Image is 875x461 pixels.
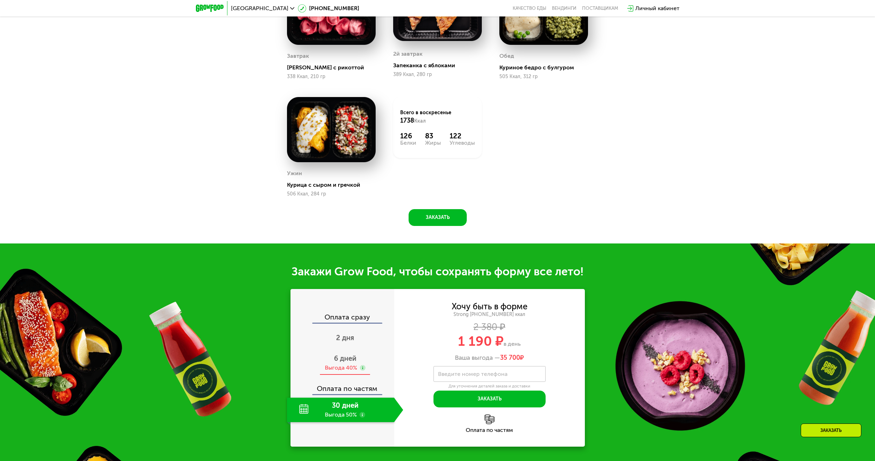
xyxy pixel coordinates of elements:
[336,333,354,342] span: 2 дня
[291,314,394,323] div: Оплата сразу
[425,132,441,140] div: 83
[499,64,594,71] div: Куриное бедро с булгуром
[394,427,585,433] div: Оплата по частям
[400,132,416,140] div: 126
[409,209,467,226] button: Заказать
[287,51,309,61] div: Завтрак
[287,168,302,179] div: Ужин
[334,354,356,363] span: 6 дней
[393,62,487,69] div: Запеканка с яблоками
[499,74,588,80] div: 505 Ккал, 312 гр
[393,49,423,59] div: 2й завтрак
[287,64,381,71] div: [PERSON_NAME] с рикоттой
[504,340,521,347] span: в день
[499,51,514,61] div: Обед
[450,132,475,140] div: 122
[635,4,679,13] div: Личный кабинет
[552,6,576,11] a: Вендинги
[393,72,482,77] div: 389 Ккал, 280 гр
[433,391,546,407] button: Заказать
[287,191,376,197] div: 506 Ккал, 284 гр
[438,372,507,376] label: Введите номер телефона
[500,354,520,362] span: 35 700
[291,378,394,394] div: Оплата по частям
[485,414,494,424] img: l6xcnZfty9opOoJh.png
[325,364,357,372] div: Выгода 40%
[400,109,475,125] div: Всего в воскресенье
[425,140,441,146] div: Жиры
[433,384,546,389] div: Для уточнения деталей заказа и доставки
[231,6,288,11] span: [GEOGRAPHIC_DATA]
[513,6,546,11] a: Качество еды
[458,333,504,349] span: 1 190 ₽
[452,303,527,310] div: Хочу быть в форме
[582,6,618,11] div: поставщикам
[400,140,416,146] div: Белки
[394,311,585,318] div: Strong [PHONE_NUMBER] ккал
[394,323,585,331] div: 2 380 ₽
[414,118,426,124] span: Ккал
[394,354,585,362] div: Ваша выгода —
[400,117,414,124] span: 1738
[500,354,524,362] span: ₽
[287,181,381,188] div: Курица с сыром и гречкой
[801,424,861,437] div: Заказать
[450,140,475,146] div: Углеводы
[298,4,359,13] a: [PHONE_NUMBER]
[287,74,376,80] div: 338 Ккал, 210 гр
